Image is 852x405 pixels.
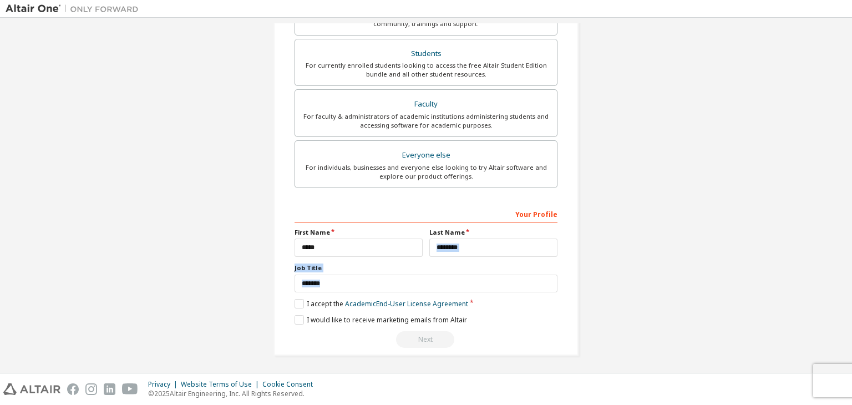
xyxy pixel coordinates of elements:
label: Job Title [295,264,557,272]
div: Website Terms of Use [181,380,262,389]
div: Everyone else [302,148,550,163]
label: I accept the [295,299,468,308]
a: Academic End-User License Agreement [345,299,468,308]
label: Last Name [429,228,557,237]
p: © 2025 Altair Engineering, Inc. All Rights Reserved. [148,389,319,398]
label: First Name [295,228,423,237]
img: instagram.svg [85,383,97,395]
img: Altair One [6,3,144,14]
img: linkedin.svg [104,383,115,395]
div: You need to provide your academic email [295,331,557,348]
div: For individuals, businesses and everyone else looking to try Altair software and explore our prod... [302,163,550,181]
img: youtube.svg [122,383,138,395]
div: For currently enrolled students looking to access the free Altair Student Edition bundle and all ... [302,61,550,79]
label: I would like to receive marketing emails from Altair [295,315,467,325]
img: facebook.svg [67,383,79,395]
div: Faculty [302,97,550,112]
div: Students [302,46,550,62]
div: For faculty & administrators of academic institutions administering students and accessing softwa... [302,112,550,130]
div: Privacy [148,380,181,389]
div: Cookie Consent [262,380,319,389]
img: altair_logo.svg [3,383,60,395]
div: Your Profile [295,205,557,222]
